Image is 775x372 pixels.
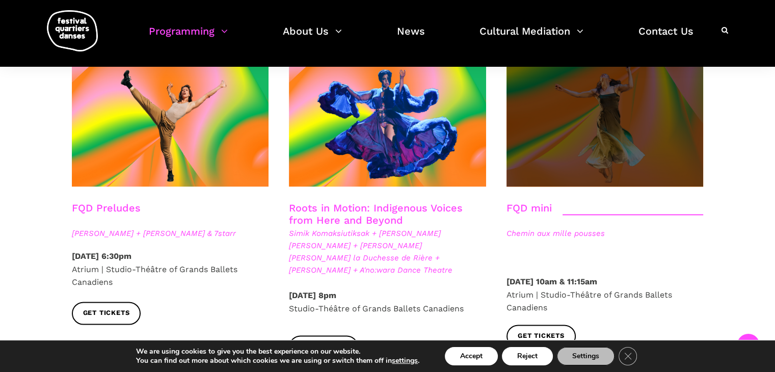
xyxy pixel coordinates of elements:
[72,251,131,261] strong: [DATE] 6:30pm
[149,22,228,52] a: Programming
[289,289,486,315] p: Studio-Théâtre of Grands Ballets Canadiens
[289,335,358,358] a: Get tickets
[136,356,419,365] p: You can find out more about which cookies we are using or switch them off in .
[289,202,463,226] a: Roots in Motion: Indigenous Voices from Here and Beyond
[72,202,141,214] a: FQD Preludes
[283,22,342,52] a: About Us
[289,290,336,300] strong: [DATE] 8pm
[557,347,614,365] button: Settings
[502,347,553,365] button: Reject
[83,308,130,318] span: Get tickets
[506,202,552,214] a: FQD mini
[72,227,269,240] span: [PERSON_NAME] + [PERSON_NAME] & 7starr
[506,277,597,286] strong: [DATE] 10am & 11:15am
[445,347,498,365] button: Accept
[392,356,418,365] button: settings
[506,275,704,314] p: Atrium | Studio-Théâtre of Grands Ballets Canadiens
[479,22,583,52] a: Cultural Mediation
[72,250,269,289] p: Atrium | Studio-Théâtre of Grands Ballets Canadiens
[397,22,425,52] a: News
[506,227,704,240] span: Chemin aux mille pousses
[518,331,565,341] span: Get tickets
[72,302,141,325] a: Get tickets
[506,325,576,348] a: Get tickets
[136,347,419,356] p: We are using cookies to give you the best experience on our website.
[47,10,98,51] img: logo-fqd-med
[289,227,486,276] span: Simik Komaksiutiksak + [PERSON_NAME] [PERSON_NAME] + [PERSON_NAME] [PERSON_NAME] la Duchesse de R...
[619,347,637,365] button: Close GDPR Cookie Banner
[638,22,693,52] a: Contact Us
